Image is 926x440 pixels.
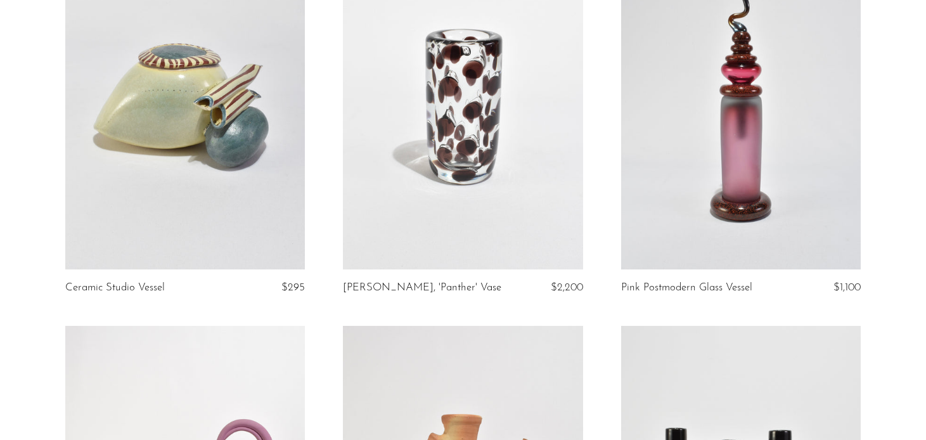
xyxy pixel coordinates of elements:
span: $295 [281,282,305,293]
span: $1,100 [833,282,861,293]
a: [PERSON_NAME], 'Panther' Vase [343,282,501,294]
span: $2,200 [551,282,583,293]
a: Ceramic Studio Vessel [65,282,165,294]
a: Pink Postmodern Glass Vessel [621,282,752,294]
